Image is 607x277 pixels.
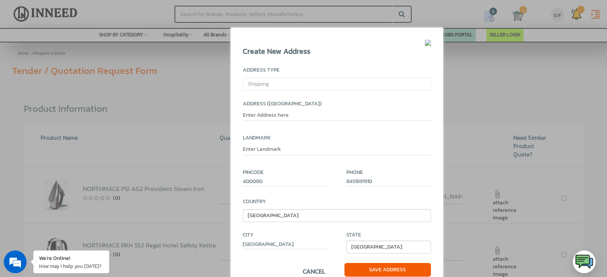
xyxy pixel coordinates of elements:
[39,263,104,269] p: How may I help you today?
[243,241,327,249] input: Enter City
[425,40,431,46] img: ic_clear_black_18dp.png
[243,146,431,155] input: Enter Landmark
[243,198,431,205] div: Country
[346,231,431,239] div: State
[39,254,104,261] div: We're Online!
[243,231,327,239] div: City
[346,169,431,176] div: Phone
[243,100,431,108] div: Address ([GEOGRAPHIC_DATA])
[243,46,310,56] span: Create New Address
[243,169,327,176] div: Pincode
[575,252,594,271] img: logo.png
[243,178,327,186] input: Enter Pincode
[243,134,431,142] div: Landmark
[346,178,431,186] input: Enter Phone number
[243,111,431,121] input: Enter Address here
[243,66,431,74] div: Address Type
[344,263,431,277] span: Save Address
